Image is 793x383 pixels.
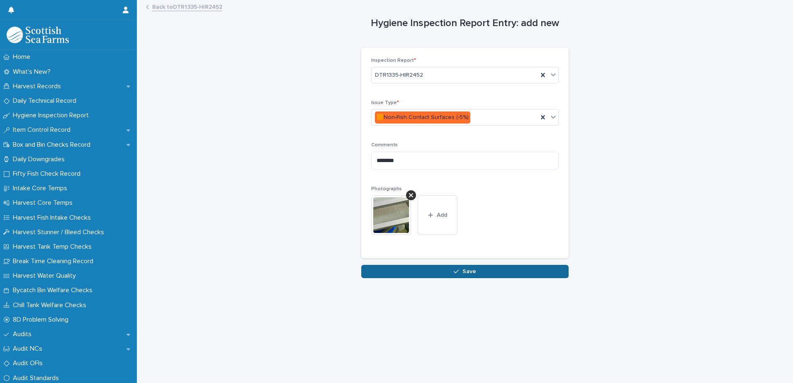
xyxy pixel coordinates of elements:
[10,359,49,367] p: Audit OFIs
[10,286,99,294] p: Bycatch Bin Welfare Checks
[361,17,569,29] h1: Hygiene Inspection Report Entry: add new
[371,187,402,191] span: Photographs
[10,53,37,61] p: Home
[371,100,399,105] span: Issue Type
[10,68,57,76] p: What's New?
[10,155,71,163] p: Daily Downgrades
[10,330,38,338] p: Audits
[10,316,75,324] p: 8D Problem Solving
[375,71,423,80] span: DTR1335-HIR2452
[10,141,97,149] p: Box and Bin Checks Record
[10,374,66,382] p: Audit Standards
[10,184,74,192] p: Intake Core Temps
[10,243,98,251] p: Harvest Tank Temp Checks
[152,2,222,11] a: Back toDTR1335-HIR2452
[10,170,87,178] p: Fifty Fish Check Record
[10,301,93,309] p: Chill Tank Welfare Checks
[361,265,569,278] button: Save
[10,345,49,353] p: Audit NCs
[10,112,95,119] p: Hygiene Inspection Report
[10,199,79,207] p: Harvest Core Temps
[375,112,470,124] div: 🟧Non-Fish Contact Surfaces (-5%)
[418,195,457,235] button: Add
[10,126,77,134] p: Item Control Record
[10,272,83,280] p: Harvest Water Quality
[10,257,100,265] p: Break Time Cleaning Record
[462,269,476,274] span: Save
[7,27,69,43] img: mMrefqRFQpe26GRNOUkG
[10,228,111,236] p: Harvest Stunner / Bleed Checks
[437,212,447,218] span: Add
[371,143,398,148] span: Comments
[371,58,416,63] span: Inspection Report
[10,82,68,90] p: Harvest Records
[10,97,83,105] p: Daily Technical Record
[10,214,97,222] p: Harvest Fish Intake Checks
